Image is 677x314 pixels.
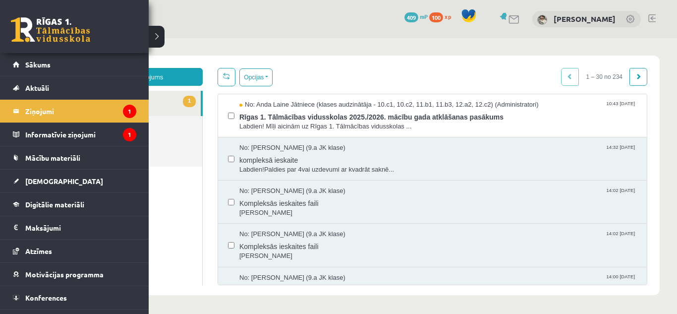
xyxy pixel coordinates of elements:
a: Rīgas 1. Tālmācības vidusskola [11,17,90,42]
span: No: [PERSON_NAME] (9.a JK klase) [200,191,306,201]
span: Kompleksās ieskaites faili [200,158,597,170]
a: Aktuāli [13,76,136,99]
legend: Informatīvie ziņojumi [25,123,136,146]
a: Informatīvie ziņojumi1 [13,123,136,146]
a: Mācību materiāli [13,146,136,169]
span: 14:02 [DATE] [564,148,597,156]
span: No: [PERSON_NAME] (9.a JK klase) [200,235,306,245]
span: 1 [143,58,156,69]
span: Aktuāli [25,83,49,92]
span: Kopleksās ieskaites faili [200,244,597,256]
a: No: [PERSON_NAME] (9.a JK klase) 14:02 [DATE] Kompleksās ieskaites faili [PERSON_NAME] [200,191,597,222]
legend: Ziņojumi [25,100,136,123]
span: 100 [429,12,443,22]
a: [PERSON_NAME] [554,14,616,24]
span: 409 [404,12,418,22]
span: 14:02 [DATE] [564,191,597,199]
a: Atzīmes [13,240,136,262]
a: Jauns ziņojums [30,30,163,48]
a: Dzēstie [30,103,163,128]
a: No: Anda Laine Jātniece (klases audzinātāja - 10.c1, 10.c2, 11.b1, 11.b3, 12.a2, 12.c2) (Administ... [200,62,597,93]
a: 100 xp [429,12,456,20]
span: kompleksā ieskaite [200,115,597,127]
a: Nosūtītie [30,78,163,103]
a: Maksājumi [13,216,136,239]
span: Digitālie materiāli [25,200,84,209]
a: 409 mP [404,12,428,20]
a: [DEMOGRAPHIC_DATA] [13,170,136,192]
a: Sākums [13,53,136,76]
a: Konferences [13,286,136,309]
span: [PERSON_NAME] [200,213,597,223]
button: Opcijas [200,30,233,48]
span: Sākums [25,60,51,69]
span: Konferences [25,293,67,302]
span: No: Anda Laine Jātniece (klases audzinātāja - 10.c1, 10.c2, 11.b1, 11.b3, 12.a2, 12.c2) (Administ... [200,62,499,71]
a: No: [PERSON_NAME] (9.a JK klase) 14:32 [DATE] kompleksā ieskaite Labdien!Paldies par 4vai uzdevum... [200,105,597,136]
a: Digitālie materiāli [13,193,136,216]
span: [DEMOGRAPHIC_DATA] [25,177,103,186]
span: 14:00 [DATE] [564,235,597,243]
a: Ziņojumi1 [13,100,136,123]
i: 1 [123,105,136,118]
legend: Maksājumi [25,216,136,239]
span: No: [PERSON_NAME] (9.a JK klase) [200,105,306,115]
span: Rīgas 1. Tālmācības vidusskolas 2025./2026. mācību gada atklāšanas pasākums [200,71,597,84]
a: 1Ienākošie [30,53,161,78]
span: No: [PERSON_NAME] (9.a JK klase) [200,148,306,158]
span: Motivācijas programma [25,270,104,279]
img: Marija Tjarve [537,15,547,25]
span: Mācību materiāli [25,153,80,162]
span: 1 – 30 no 234 [539,30,590,48]
span: Labdien!Paldies par 4vai uzdevumi ar kvadrāt saknē... [200,127,597,136]
a: No: [PERSON_NAME] (9.a JK klase) 14:00 [DATE] Kopleksās ieskaites faili [200,235,597,266]
a: Motivācijas programma [13,263,136,286]
i: 1 [123,128,136,141]
span: 14:32 [DATE] [564,105,597,113]
span: Atzīmes [25,247,52,255]
span: 10:43 [DATE] [564,62,597,69]
span: mP [420,12,428,20]
span: [PERSON_NAME] [200,170,597,180]
span: xp [445,12,451,20]
a: No: [PERSON_NAME] (9.a JK klase) 14:02 [DATE] Kompleksās ieskaites faili [PERSON_NAME] [200,148,597,179]
span: Kompleksās ieskaites faili [200,201,597,213]
span: Labdien! Mīļi aicinām uz Rīgas 1. Tālmācības vidusskolas ... [200,84,597,93]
